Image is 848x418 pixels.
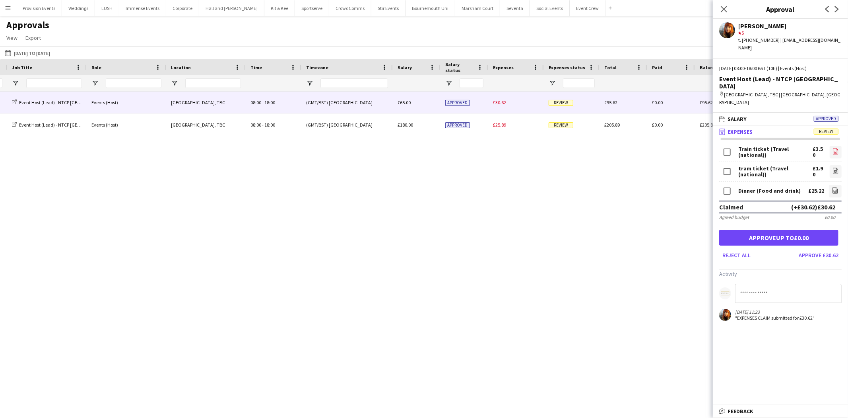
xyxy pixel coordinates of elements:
button: LUSH [95,0,119,16]
div: tram ticket (Travel (national)) [738,166,813,178]
input: Location Filter Input [185,78,241,88]
span: Expenses [493,64,514,70]
div: Claimed [719,203,743,211]
span: Approved [445,122,470,128]
span: - [262,122,264,128]
div: [PERSON_NAME] [738,22,842,29]
span: £0.00 [652,122,663,128]
span: Expenses [728,128,753,135]
span: £65.00 [398,100,411,105]
div: [DATE] 11:23 [735,309,815,315]
button: Open Filter Menu [549,80,556,87]
div: [GEOGRAPHIC_DATA], TBC [166,92,246,113]
div: £1.90 [813,166,825,178]
span: Time [250,64,262,70]
div: Events (Host) [87,114,166,136]
mat-expansion-panel-header: Feedback [713,405,848,417]
button: Corporate [166,0,199,16]
div: (+£30.62) £30.62 [791,203,835,211]
button: Sportserve [295,0,329,16]
button: Open Filter Menu [445,80,452,87]
button: Open Filter Menu [171,80,178,87]
div: £25.22 [808,188,824,194]
input: Job Title Filter Input [26,78,82,88]
span: Approved [814,116,838,122]
span: Review [549,122,573,128]
button: Immense Events [119,0,166,16]
div: [GEOGRAPHIC_DATA], TBC | [GEOGRAPHIC_DATA], [GEOGRAPHIC_DATA] [719,91,842,105]
span: Review [549,100,573,106]
span: £95.62 [604,100,617,105]
span: Timezone [306,64,328,70]
button: [DATE] to [DATE] [3,48,52,58]
button: Social Events [530,0,570,16]
mat-expansion-panel-header: SalaryApproved [713,113,848,125]
span: £205.89 [604,122,620,128]
a: View [3,33,21,43]
span: Balance [700,64,718,70]
span: Total [604,64,617,70]
div: t. [PHONE_NUMBER] | [EMAIL_ADDRESS][DOMAIN_NAME] [738,37,842,51]
button: Open Filter Menu [306,80,313,87]
span: Location [171,64,191,70]
span: 18:00 [264,122,275,128]
span: £205.89 [700,122,715,128]
button: Open Filter Menu [91,80,99,87]
a: Event Host (Lead) - NTCP [GEOGRAPHIC_DATA] [12,122,114,128]
span: Job Title [12,64,32,70]
div: (GMT/BST) [GEOGRAPHIC_DATA] [301,92,393,113]
h3: Activity [719,270,842,277]
a: Event Host (Lead) - NTCP [GEOGRAPHIC_DATA] [12,100,114,105]
div: £3.50 [813,146,825,158]
button: Approveup to£0.00 [719,230,838,246]
input: Role Filter Input [106,78,161,88]
a: Export [22,33,44,43]
div: "EXPENSES CLAIM submitted for £30.62" [735,315,815,321]
input: Timezone Filter Input [320,78,388,88]
span: Salary [728,115,747,123]
div: Train ticket (Travel (national)) [738,146,813,158]
button: Weddings [62,0,95,16]
span: £180.00 [398,122,413,128]
button: Stir Events [371,0,406,16]
span: £30.62 [493,100,506,105]
div: [GEOGRAPHIC_DATA], TBC [166,114,246,136]
span: Event Host (Lead) - NTCP [GEOGRAPHIC_DATA] [19,100,114,105]
span: Paid [652,64,662,70]
div: Event Host (Lead) - NTCP [GEOGRAPHIC_DATA] [719,75,842,90]
span: Salary status [445,61,474,73]
button: Kit & Kee [264,0,295,16]
button: Seventa [500,0,530,16]
div: £0.00 [825,214,835,220]
div: Agreed budget [719,214,749,220]
button: Open Filter Menu [12,80,19,87]
span: Salary [398,64,412,70]
button: Provision Events [16,0,62,16]
input: Salary status Filter Input [460,78,483,88]
button: CrowdComms [329,0,371,16]
div: ExpensesReview [713,138,848,331]
button: Approve £30.62 [796,249,842,262]
span: £25.89 [493,122,506,128]
span: Expenses status [549,64,585,70]
span: £95.62 [700,100,713,105]
span: Feedback [728,408,753,415]
span: - [262,100,264,105]
div: Dinner (Food and drink) [738,188,801,194]
div: [DATE] 08:00-18:00 BST (10h) | Events (Host) [719,65,842,72]
button: Hall and [PERSON_NAME] [199,0,264,16]
span: Event Host (Lead) - NTCP [GEOGRAPHIC_DATA] [19,122,114,128]
button: Bournemouth Uni [406,0,455,16]
div: Events (Host) [87,92,166,113]
app-user-avatar: Gemma Bradley [719,309,731,321]
span: 18:00 [264,100,275,105]
input: Expenses status Filter Input [563,78,595,88]
button: Event Crew [570,0,605,16]
span: Review [814,129,838,135]
span: 08:00 [250,122,261,128]
h3: Approval [713,4,848,14]
mat-expansion-panel-header: ExpensesReview [713,126,848,138]
span: View [6,34,17,41]
span: Approved [445,100,470,106]
span: Export [25,34,41,41]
